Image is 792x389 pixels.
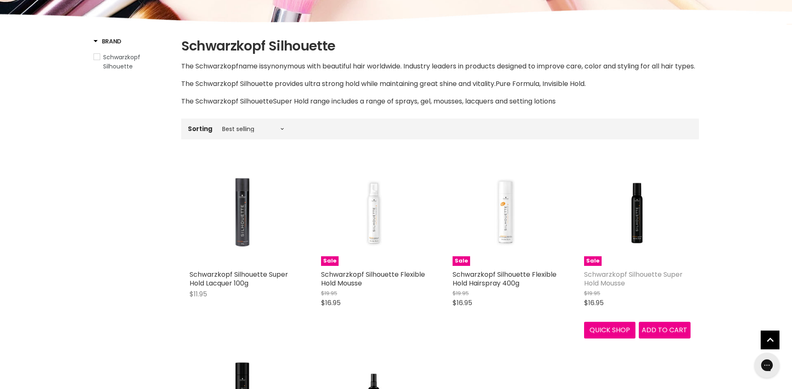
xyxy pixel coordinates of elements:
[584,270,683,288] a: Schwarzkopf Silhouette Super Hold Mousse
[190,289,207,299] span: $11.95
[181,96,273,106] span: The Schwarzkopf Silhouette
[453,270,557,288] a: Schwarzkopf Silhouette Flexible Hold Hairspray 400g
[453,298,472,308] span: $16.95
[602,159,672,266] img: Schwarzkopf Silhouette Super Hold Mousse
[181,79,496,88] span: The Schwarzkopf Silhouette provides ultra strong hold while maintaining great shine and vitality.
[453,159,559,266] a: Schwarzkopf Silhouette Flexible Hold Hairspray 400gSale
[94,53,171,71] a: Schwarzkopf Silhouette
[181,37,699,55] h1: Schwarzkopf Silhouette
[94,37,122,45] h3: Brand
[181,78,699,89] p: Pure Formula, Invisible Hold.
[642,325,687,335] span: Add to cart
[582,61,695,71] span: , color and styling for all hair types.
[321,256,339,266] span: Sale
[639,322,691,338] button: Add to cart
[339,159,409,266] img: Schwarzkopf Silhouette Flexible Hold Mousse
[584,256,602,266] span: Sale
[103,53,140,71] span: Schwarzkopf Silhouette
[321,289,337,297] span: $19.95
[584,322,636,338] button: Quick shop
[453,256,470,266] span: Sale
[321,270,425,288] a: Schwarzkopf Silhouette Flexible Hold Mousse
[190,270,288,288] a: Schwarzkopf Silhouette Super Hold Lacquer 100g
[273,96,556,106] span: Super Hold range includes a range of sprays, gel, mousses, lacquers and setting lotions
[321,159,428,266] a: Schwarzkopf Silhouette Flexible Hold MousseSale
[188,125,213,132] label: Sorting
[190,159,296,266] a: Schwarzkopf Silhouette Super Hold Lacquer 100g
[453,289,469,297] span: $19.95
[750,350,784,381] iframe: Gorgias live chat messenger
[584,159,691,266] a: Schwarzkopf Silhouette Super Hold MousseSale
[264,61,582,71] span: synonymous with beautiful hair worldwide. Industry leaders in products designed to improve care
[238,61,264,71] span: name is
[321,298,341,308] span: $16.95
[181,61,238,71] span: The Schwarzkopf
[207,159,278,266] img: Schwarzkopf Silhouette Super Hold Lacquer 100g
[584,289,600,297] span: $19.95
[584,298,604,308] span: $16.95
[470,159,541,266] img: Schwarzkopf Silhouette Flexible Hold Hairspray 400g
